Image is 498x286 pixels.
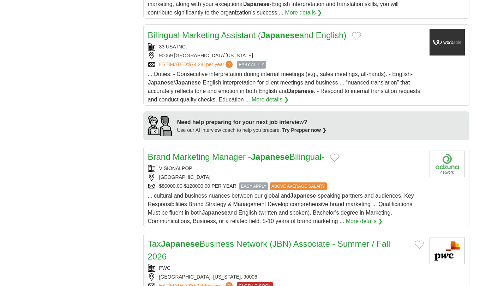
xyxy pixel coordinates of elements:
a: Bilingual Marketing Assistant (Japaneseand English) [148,30,347,40]
div: 90069 [GEOGRAPHIC_DATA][US_STATE] [148,52,424,59]
span: EASY APPLY [237,61,266,69]
strong: Japanese [288,88,314,94]
button: Add to favorite jobs [352,32,361,40]
span: ... Duties: - Consecutive interpretation during internal meetings (e.g., sales meetings, all-hand... [148,71,420,103]
a: PWC [159,265,171,271]
strong: Japanese [148,80,174,86]
a: More details ❯ [252,95,289,104]
span: ABOVE AVERAGE SALARY [270,182,327,190]
a: More details ❯ [346,217,383,226]
img: PwC logo [430,238,465,264]
div: $80000.00-$120000.00 PER YEAR [148,182,424,190]
span: ... cultural and business nuances between our global and -speaking partners and audiences. Key Re... [148,193,414,224]
a: Try Prepper now ❯ [282,127,327,133]
img: Company logo [430,151,465,177]
div: 33 USA INC. [148,43,424,51]
div: [GEOGRAPHIC_DATA], [US_STATE], 90006 [148,273,424,281]
strong: Japanese [244,1,270,7]
div: Use our AI interview coach to help you prepare. [177,127,327,134]
span: $74,241 [188,62,206,67]
a: TaxJapaneseBusiness Network (JBN) Associate - Summer / Fall 2026 [148,239,390,261]
div: Need help preparing for your next job interview? [177,118,327,127]
span: EASY APPLY [239,182,268,190]
div: [GEOGRAPHIC_DATA] [148,174,424,181]
strong: Japanese [161,239,199,249]
strong: Japanese [175,80,201,86]
button: Add to favorite jobs [330,153,339,162]
img: Company logo [430,29,465,56]
a: More details ❯ [285,8,322,17]
span: ? [226,61,233,68]
a: Brand Marketing Manager -JapaneseBilingual- [148,152,324,162]
div: VISIONALPOP [148,165,424,172]
strong: Japanese [251,152,289,162]
button: Add to favorite jobs [415,240,424,249]
a: ESTIMATED:$74,241per year? [159,61,234,69]
strong: Japanese [290,193,316,199]
strong: Japanese [261,30,299,40]
strong: Japanese [202,210,227,216]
